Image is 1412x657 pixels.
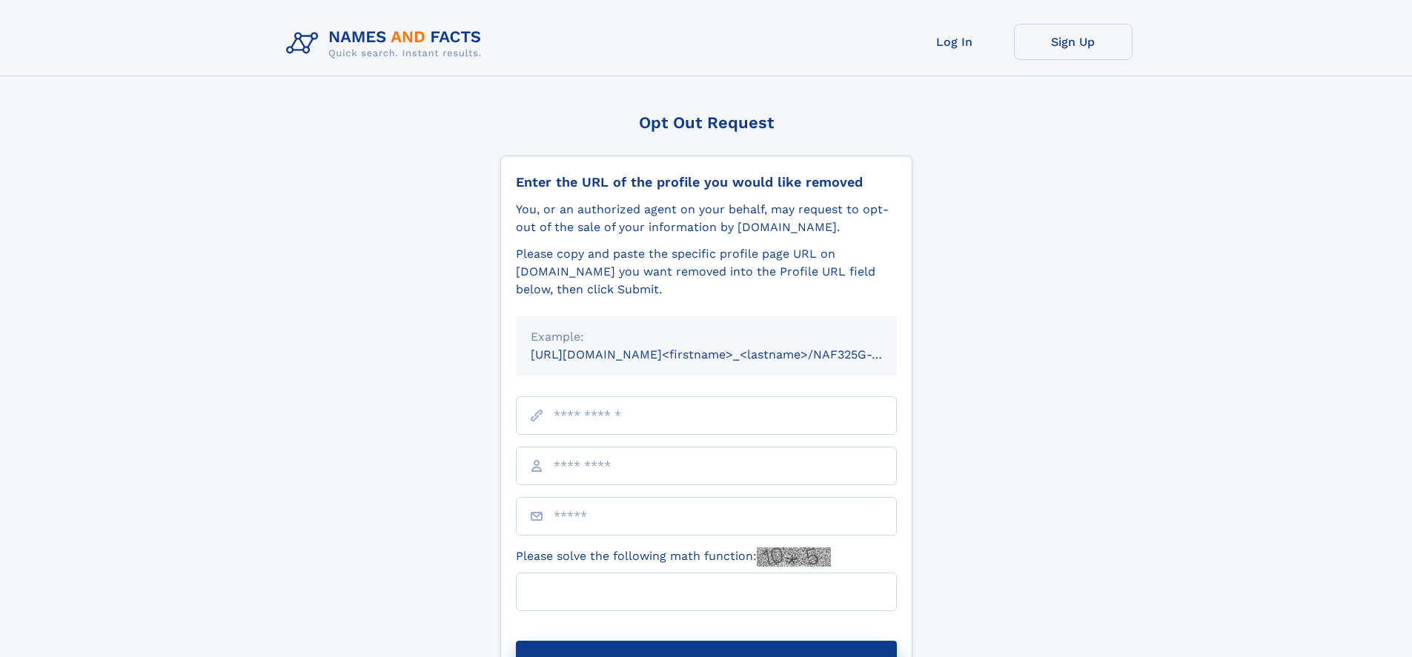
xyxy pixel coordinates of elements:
[531,328,882,346] div: Example:
[500,113,912,132] div: Opt Out Request
[516,201,897,236] div: You, or an authorized agent on your behalf, may request to opt-out of the sale of your informatio...
[516,547,831,567] label: Please solve the following math function:
[1014,24,1133,60] a: Sign Up
[516,174,897,190] div: Enter the URL of the profile you would like removed
[280,24,494,64] img: Logo Names and Facts
[531,347,925,361] small: [URL][DOMAIN_NAME]<firstname>_<lastname>/NAF325G-xxxxxxxx
[516,245,897,299] div: Please copy and paste the specific profile page URL on [DOMAIN_NAME] you want removed into the Pr...
[895,24,1014,60] a: Log In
